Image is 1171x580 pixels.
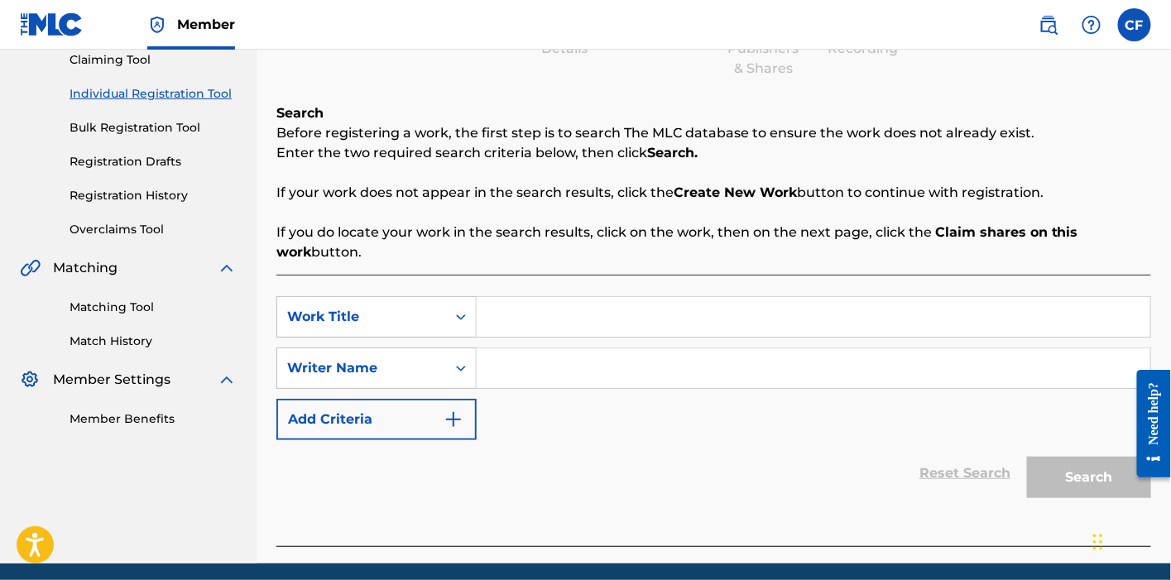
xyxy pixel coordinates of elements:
[70,119,237,137] a: Bulk Registration Tool
[287,358,436,378] div: Writer Name
[1039,15,1058,35] img: search
[70,187,237,204] a: Registration History
[1088,501,1171,580] iframe: Chat Widget
[1125,357,1171,490] iframe: Resource Center
[20,258,41,278] img: Matching
[1093,517,1103,567] div: Drag
[276,123,1151,143] p: Before registering a work, the first step is to search The MLC database to ensure the work does n...
[53,370,170,390] span: Member Settings
[276,143,1151,163] p: Enter the two required search criteria below, then click
[70,85,237,103] a: Individual Registration Tool
[70,299,237,316] a: Matching Tool
[276,399,477,440] button: Add Criteria
[177,15,235,34] span: Member
[217,370,237,390] img: expand
[147,15,167,35] img: Top Rightsholder
[20,12,84,36] img: MLC Logo
[70,153,237,170] a: Registration Drafts
[70,221,237,238] a: Overclaims Tool
[70,51,237,69] a: Claiming Tool
[1032,8,1065,41] a: Public Search
[1082,15,1101,35] img: help
[70,333,237,350] a: Match History
[287,307,436,327] div: Work Title
[70,410,237,428] a: Member Benefits
[276,296,1151,506] form: Search Form
[53,258,118,278] span: Matching
[276,183,1151,203] p: If your work does not appear in the search results, click the button to continue with registration.
[674,185,797,200] strong: Create New Work
[276,105,324,121] b: Search
[1118,8,1151,41] div: User Menu
[20,370,40,390] img: Member Settings
[444,410,463,429] img: 9d2ae6d4665cec9f34b9.svg
[1075,8,1108,41] div: Help
[647,145,698,161] strong: Search.
[276,223,1151,262] p: If you do locate your work in the search results, click on the work, then on the next page, click...
[217,258,237,278] img: expand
